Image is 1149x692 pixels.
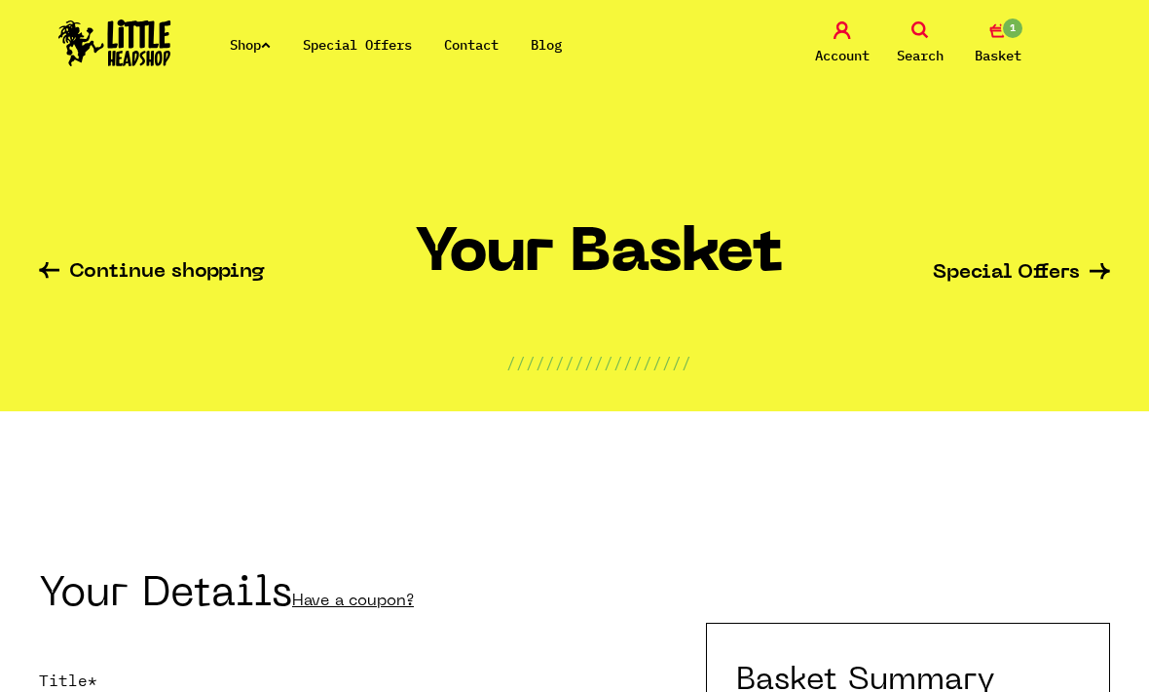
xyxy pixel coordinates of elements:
[975,44,1021,67] span: Basket
[39,262,265,285] a: Continue shopping
[39,577,657,620] h2: Your Details
[897,44,944,67] span: Search
[886,21,954,67] a: Search
[506,351,691,374] p: ///////////////////
[58,19,171,66] img: Little Head Shop Logo
[292,594,414,609] a: Have a coupon?
[303,36,412,54] a: Special Offers
[531,36,562,54] a: Blog
[230,36,271,54] a: Shop
[415,221,783,302] h1: Your Basket
[444,36,499,54] a: Contact
[815,44,870,67] span: Account
[1001,17,1024,40] span: 1
[964,21,1032,67] a: 1 Basket
[933,263,1110,284] a: Special Offers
